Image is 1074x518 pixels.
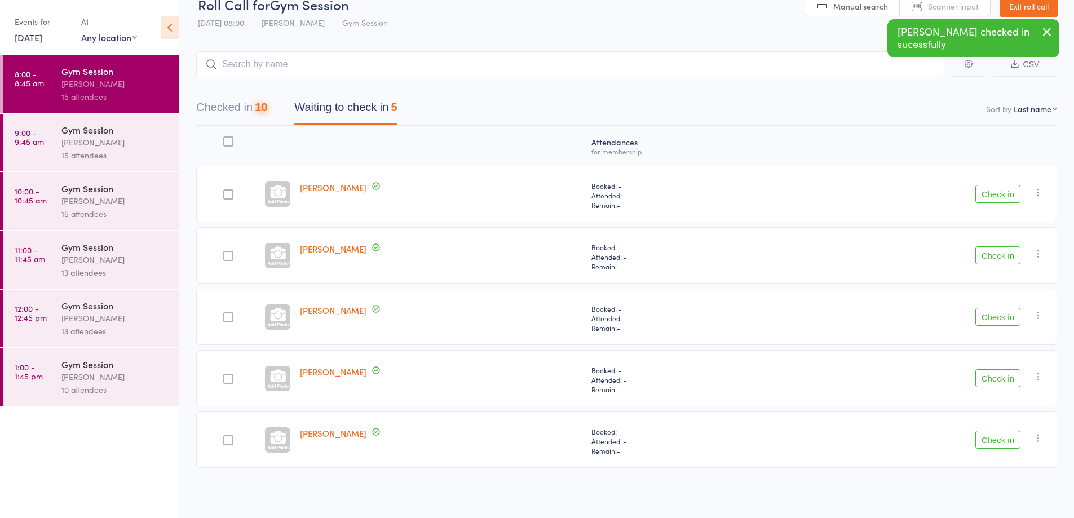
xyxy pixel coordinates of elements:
[591,148,774,155] div: for membership
[928,1,979,12] span: Scanner input
[591,304,774,313] span: Booked: -
[61,358,169,370] div: Gym Session
[591,191,774,200] span: Attended: -
[975,431,1020,449] button: Check in
[591,252,774,262] span: Attended: -
[15,12,70,31] div: Events for
[391,101,397,113] div: 5
[61,182,169,194] div: Gym Session
[591,262,774,271] span: Remain:
[617,446,620,455] span: -
[61,149,169,162] div: 15 attendees
[3,231,179,289] a: 11:00 -11:45 amGym Session[PERSON_NAME]13 attendees
[61,312,169,325] div: [PERSON_NAME]
[3,290,179,347] a: 12:00 -12:45 pmGym Session[PERSON_NAME]13 attendees
[61,370,169,383] div: [PERSON_NAME]
[617,384,620,394] span: -
[975,369,1020,387] button: Check in
[300,427,366,439] a: [PERSON_NAME]
[342,17,388,28] span: Gym Session
[15,187,47,205] time: 10:00 - 10:45 am
[300,243,366,255] a: [PERSON_NAME]
[196,95,267,125] button: Checked in10
[61,325,169,338] div: 13 attendees
[300,181,366,193] a: [PERSON_NAME]
[617,323,620,333] span: -
[591,313,774,323] span: Attended: -
[887,19,1059,57] div: [PERSON_NAME] checked in sucessfully
[833,1,888,12] span: Manual search
[61,65,169,77] div: Gym Session
[3,114,179,171] a: 9:00 -9:45 amGym Session[PERSON_NAME]15 attendees
[61,253,169,266] div: [PERSON_NAME]
[255,101,267,113] div: 10
[15,304,47,322] time: 12:00 - 12:45 pm
[591,384,774,394] span: Remain:
[1014,103,1051,114] div: Last name
[61,383,169,396] div: 10 attendees
[294,95,397,125] button: Waiting to check in5
[3,172,179,230] a: 10:00 -10:45 amGym Session[PERSON_NAME]15 attendees
[591,365,774,375] span: Booked: -
[15,128,44,146] time: 9:00 - 9:45 am
[617,262,620,271] span: -
[587,131,778,161] div: Atten­dances
[591,242,774,252] span: Booked: -
[975,246,1020,264] button: Check in
[61,123,169,136] div: Gym Session
[986,103,1011,114] label: Sort by
[15,245,45,263] time: 11:00 - 11:45 am
[975,185,1020,203] button: Check in
[61,241,169,253] div: Gym Session
[61,136,169,149] div: [PERSON_NAME]
[61,77,169,90] div: [PERSON_NAME]
[591,427,774,436] span: Booked: -
[61,299,169,312] div: Gym Session
[262,17,325,28] span: [PERSON_NAME]
[61,90,169,103] div: 15 attendees
[15,362,43,380] time: 1:00 - 1:45 pm
[591,200,774,210] span: Remain:
[300,366,366,378] a: [PERSON_NAME]
[81,31,137,43] div: Any location
[591,323,774,333] span: Remain:
[591,436,774,446] span: Attended: -
[61,207,169,220] div: 15 attendees
[3,348,179,406] a: 1:00 -1:45 pmGym Session[PERSON_NAME]10 attendees
[975,308,1020,326] button: Check in
[300,304,366,316] a: [PERSON_NAME]
[15,31,42,43] a: [DATE]
[617,200,620,210] span: -
[993,52,1057,77] button: CSV
[61,266,169,279] div: 13 attendees
[81,12,137,31] div: At
[591,375,774,384] span: Attended: -
[15,69,44,87] time: 8:00 - 8:45 am
[3,55,179,113] a: 8:00 -8:45 amGym Session[PERSON_NAME]15 attendees
[198,17,244,28] span: [DATE] 08:00
[196,51,944,77] input: Search by name
[591,181,774,191] span: Booked: -
[61,194,169,207] div: [PERSON_NAME]
[591,446,774,455] span: Remain:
